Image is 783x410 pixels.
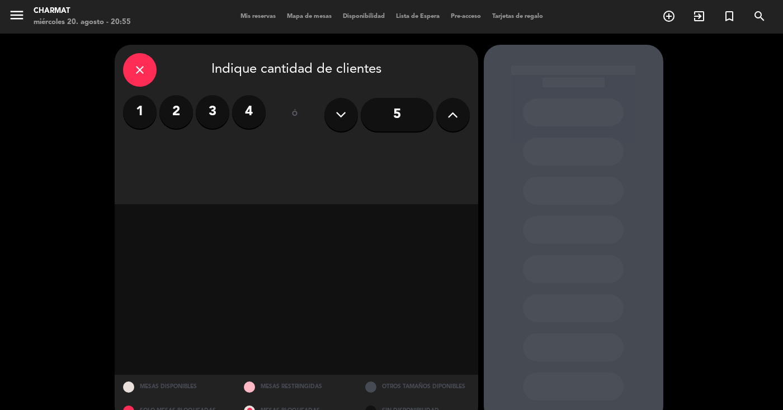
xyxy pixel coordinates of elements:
[337,13,390,20] span: Disponibilidad
[115,375,236,399] div: MESAS DISPONIBLES
[159,95,193,129] label: 2
[232,95,266,129] label: 4
[390,13,445,20] span: Lista de Espera
[8,7,25,23] i: menu
[753,10,766,23] i: search
[235,375,357,399] div: MESAS RESTRINGIDAS
[357,375,478,399] div: OTROS TAMAÑOS DIPONIBLES
[487,13,549,20] span: Tarjetas de regalo
[34,17,131,28] div: miércoles 20. agosto - 20:55
[281,13,337,20] span: Mapa de mesas
[235,13,281,20] span: Mis reservas
[133,63,147,77] i: close
[123,53,470,87] div: Indique cantidad de clientes
[445,13,487,20] span: Pre-acceso
[662,10,676,23] i: add_circle_outline
[723,10,736,23] i: turned_in_not
[8,7,25,27] button: menu
[34,6,131,17] div: Charmat
[692,10,706,23] i: exit_to_app
[123,95,157,129] label: 1
[196,95,229,129] label: 3
[277,95,313,134] div: ó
